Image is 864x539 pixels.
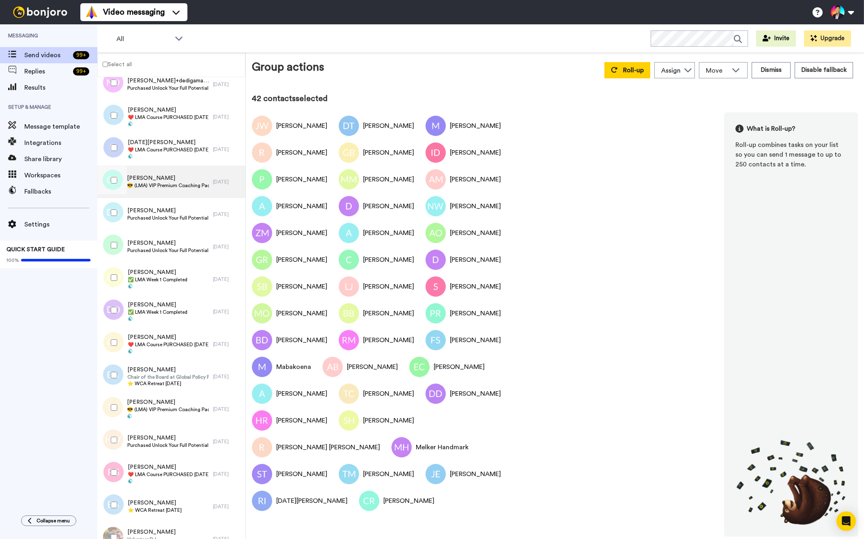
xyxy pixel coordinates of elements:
img: Image of Freya Simmons [426,330,446,350]
div: [PERSON_NAME] [363,308,414,318]
div: [DATE] [213,438,241,445]
img: Image of Carmen [339,250,359,270]
div: [DATE] [213,308,241,315]
div: 99 + [73,67,89,75]
div: [PERSON_NAME] [347,362,398,372]
img: Image of Samantha [426,276,446,297]
div: Assign [661,66,681,75]
div: 42 contacts selected [252,93,858,104]
span: [PERSON_NAME] [128,499,182,507]
img: Image of Tanya Cruzada [339,384,359,404]
div: [DATE] [213,211,241,218]
div: [PERSON_NAME] [276,389,327,399]
div: [DATE] [213,146,241,153]
div: [PERSON_NAME] [363,282,414,291]
div: [PERSON_NAME] [363,335,414,345]
img: Image of Zachary McAlister [252,223,272,243]
span: Settings [24,220,97,229]
img: Image of Paula Roybal [426,303,446,323]
span: Replies [24,67,70,76]
span: 😎 (LMA) VIP Premium Coaching Package Purchased 😎 [127,406,209,413]
img: Image of Paul [252,169,272,190]
span: ❤️️ LMA Course PURCHASED [DATE] ❤️️ [128,114,209,121]
span: ⭐️ WCA Retreat [DATE] [128,507,182,513]
button: Invite [756,30,796,47]
div: [PERSON_NAME] [276,335,327,345]
img: Image of James Williams [252,116,272,136]
div: [PERSON_NAME] [363,121,414,131]
img: Image of Aqueelah [252,196,272,216]
div: [DATE] [213,179,241,185]
img: Image of Susannah Bartel [252,276,272,297]
span: [PERSON_NAME] [127,434,209,442]
img: Image of Ann O’Neill [426,223,446,243]
span: Purchased Unlock Your Full Potential Package [127,442,209,448]
img: Image of Carrie Reed [359,491,379,511]
span: ✅ LMA Week 1 Completed [128,309,187,315]
span: Message template [24,122,97,132]
img: Image of Melker Handmark [391,437,412,457]
img: Image of Daniel Taylor [339,116,359,136]
span: What is Roll-up? [747,124,795,134]
span: Purchased Unlock Your Full Potential Package [127,215,209,221]
span: 100% [6,257,19,263]
img: Image of Elaine Cameron [409,357,430,377]
div: [PERSON_NAME] [276,148,327,157]
span: Purchased Unlock Your Full Potential Package [127,85,209,91]
img: Image of Heather Riddell [252,410,272,431]
div: [DATE] [213,373,241,380]
img: Image of Naomi White [426,196,446,216]
img: Image of Reta Marcotte [339,330,359,350]
div: [PERSON_NAME] [363,175,414,184]
span: [PERSON_NAME] [128,301,187,309]
span: [PERSON_NAME] [128,106,209,114]
div: [PERSON_NAME] [363,255,414,265]
div: [PERSON_NAME] [363,148,414,157]
span: Integrations [24,138,97,148]
div: [PERSON_NAME] [363,389,414,399]
img: bj-logo-header-white.svg [10,6,71,18]
span: Share library [24,154,97,164]
img: Image of Mabakoena [252,357,272,377]
span: [PERSON_NAME] [128,268,187,276]
div: [PERSON_NAME] [PERSON_NAME] [276,442,380,452]
span: [PERSON_NAME] [127,239,209,247]
img: Image of Andrea [339,223,359,243]
button: Dismiss [752,62,791,78]
div: [PERSON_NAME] [450,201,501,211]
span: Results [24,83,97,93]
div: [PERSON_NAME] [383,496,434,506]
img: Image of Ragna - Louise Moe Opsahl [252,437,272,457]
div: [PERSON_NAME] [450,121,501,131]
img: Image of Martina [426,116,446,136]
img: vm-color.svg [85,6,98,19]
input: Select all [103,62,108,67]
div: [PERSON_NAME] [450,389,501,399]
span: Send videos [24,50,70,60]
div: [PERSON_NAME] [276,469,327,479]
div: [DATE] [213,276,241,282]
div: [PERSON_NAME] [276,228,327,238]
img: Image of Adam Buttery [322,357,343,377]
img: Image of Anja Neukomm [252,384,272,404]
button: Disable fallback [795,62,853,78]
div: Melker Handmark [416,442,469,452]
div: [PERSON_NAME] [450,308,501,318]
div: [PERSON_NAME] [363,469,414,479]
div: [PERSON_NAME] [434,362,485,372]
span: ❤️️ LMA Course PURCHASED [DATE] ❤️️ [128,471,209,478]
span: Workspaces [24,170,97,180]
span: Purchased Unlock Your Full Potential Package [127,247,209,254]
span: 😎 (LMA) VIP Premium Coaching Package Purchased 😎 [127,182,209,189]
div: [DATE] [213,341,241,347]
label: Select all [98,59,132,69]
div: [PERSON_NAME] [363,201,414,211]
div: Mabakoena [276,362,311,372]
img: Image of Ryan [252,142,272,163]
div: [PERSON_NAME] [276,175,327,184]
div: [PERSON_NAME] [276,201,327,211]
button: Collapse menu [21,515,76,526]
span: [PERSON_NAME] [127,207,209,215]
img: Image of Sue Tamez [252,464,272,484]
